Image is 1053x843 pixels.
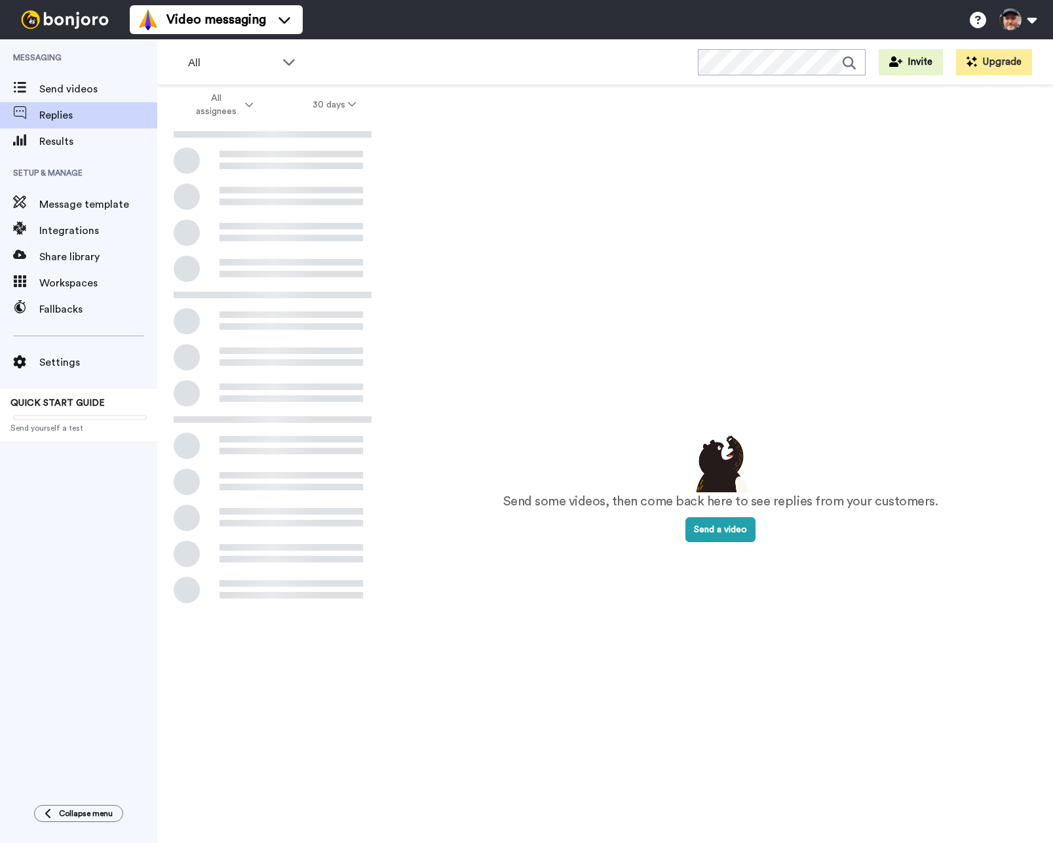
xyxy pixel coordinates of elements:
span: Video messaging [166,10,266,29]
span: Integrations [39,223,157,239]
button: 30 days [283,93,386,117]
p: Send some videos, then come back here to see replies from your customers. [503,492,938,511]
span: Workspaces [39,275,157,291]
button: Upgrade [956,49,1032,75]
button: All assignees [160,87,283,123]
span: All assignees [189,92,242,118]
span: Share library [39,249,157,265]
img: results-emptystates.png [688,432,754,492]
img: bj-logo-header-white.svg [16,10,114,29]
span: Settings [39,355,157,370]
button: Collapse menu [34,805,123,822]
a: Send a video [685,525,756,534]
button: Send a video [685,517,756,542]
span: Send videos [39,81,157,97]
span: Replies [39,108,157,123]
span: QUICK START GUIDE [10,399,105,408]
span: Fallbacks [39,302,157,317]
span: Message template [39,197,157,212]
span: All [188,55,276,71]
span: Results [39,134,157,149]
span: Collapse menu [59,808,113,819]
span: Send yourself a test [10,423,147,433]
img: vm-color.svg [138,9,159,30]
button: Invite [879,49,943,75]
